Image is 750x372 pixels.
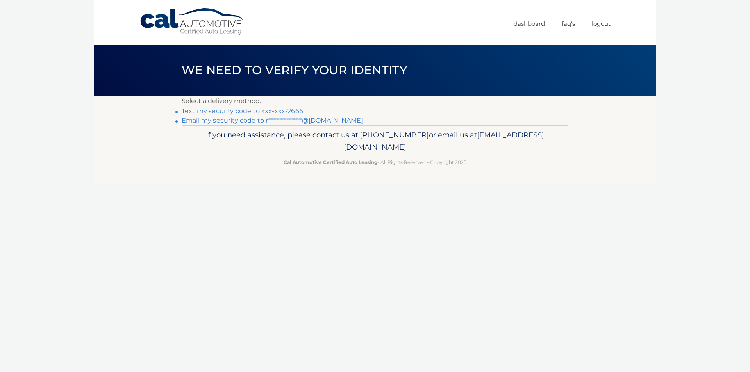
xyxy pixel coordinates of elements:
[187,158,563,166] p: - All Rights Reserved - Copyright 2025
[182,107,303,115] a: Text my security code to xxx-xxx-2666
[592,17,611,30] a: Logout
[182,63,407,77] span: We need to verify your identity
[139,8,245,36] a: Cal Automotive
[187,129,563,154] p: If you need assistance, please contact us at: or email us at
[514,17,545,30] a: Dashboard
[182,96,568,107] p: Select a delivery method:
[360,130,429,139] span: [PHONE_NUMBER]
[562,17,575,30] a: FAQ's
[284,159,377,165] strong: Cal Automotive Certified Auto Leasing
